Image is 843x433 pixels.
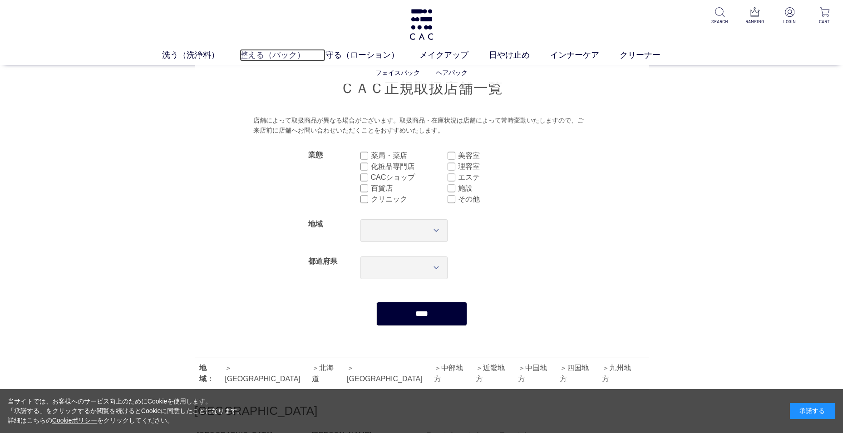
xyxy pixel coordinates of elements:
[458,150,535,161] label: 美容室
[308,151,323,159] label: 業態
[518,364,547,383] a: 中国地方
[371,194,448,205] label: クリニック
[162,49,240,61] a: 洗う（洗浄料）
[375,69,420,76] a: フェイスパック
[779,7,801,25] a: LOGIN
[779,18,801,25] p: LOGIN
[371,150,448,161] label: 薬局・薬店
[813,18,836,25] p: CART
[709,7,731,25] a: SEARCH
[744,7,766,25] a: RANKING
[458,183,535,194] label: 施設
[240,49,325,61] a: 整える（パック）
[813,7,836,25] a: CART
[225,364,301,383] a: [GEOGRAPHIC_DATA]
[434,364,463,383] a: 中部地方
[620,49,681,61] a: クリーナー
[560,364,589,383] a: 四国地方
[458,194,535,205] label: その他
[371,183,448,194] label: 百貨店
[52,417,98,424] a: Cookieポリシー
[195,79,649,98] h1: ＣＡＣ正規取扱店舗一覧
[419,49,489,61] a: メイクアップ
[308,257,337,265] label: 都道府県
[325,49,419,61] a: 守る（ローション）
[8,397,244,425] div: 当サイトでは、お客様へのサービス向上のためにCookieを使用します。 「承諾する」をクリックするか閲覧を続けるとCookieに同意したことになります。 詳細はこちらの をクリックしてください。
[709,18,731,25] p: SEARCH
[308,220,323,228] label: 地域
[199,363,221,384] div: 地域：
[489,49,550,61] a: 日やけ止め
[744,18,766,25] p: RANKING
[347,364,423,383] a: [GEOGRAPHIC_DATA]
[458,172,535,183] label: エステ
[550,49,620,61] a: インナーケア
[371,161,448,172] label: 化粧品専門店
[790,403,835,419] div: 承諾する
[253,116,590,135] div: 店舗によって取扱商品が異なる場合がございます。取扱商品・在庫状況は店舗によって常時変動いたしますので、ご来店前に店舗へお問い合わせいただくことをおすすめいたします。
[602,364,631,383] a: 九州地方
[476,364,505,383] a: 近畿地方
[371,172,448,183] label: CACショップ
[312,364,334,383] a: 北海道
[458,161,535,172] label: 理容室
[408,9,435,40] img: logo
[436,69,468,76] a: ヘアパック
